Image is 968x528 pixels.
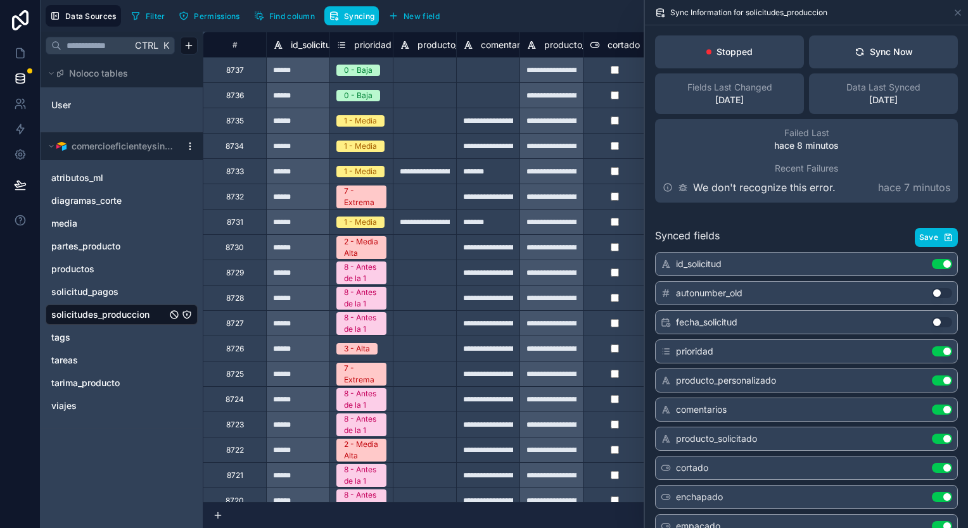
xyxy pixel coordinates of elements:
[344,11,374,21] span: Syncing
[226,420,244,430] div: 8723
[51,240,120,253] span: partes_producto
[226,394,244,405] div: 8724
[676,316,737,329] span: fecha_solicitud
[51,286,118,298] span: solicitud_pagos
[194,11,239,21] span: Permissions
[544,39,625,51] span: producto_solicitado
[226,192,244,202] div: 8732
[46,396,198,416] div: viajes
[344,388,379,411] div: 8 - Antes de la 1
[46,137,180,155] button: Airtable Logocomercioeficienteysingular
[46,5,121,27] button: Data Sources
[354,39,392,51] span: prioridad
[51,172,167,184] a: atributos_ml
[51,194,122,207] span: diagramas_corte
[51,399,167,412] a: viajes
[676,258,722,270] span: id_solicitud
[51,399,77,412] span: viajes
[344,90,373,101] div: 0 - Baja
[417,39,518,51] span: producto_personalizado
[226,65,244,75] div: 8737
[51,331,70,344] span: tags
[226,116,244,126] div: 8735
[846,81,920,94] span: Data Last Synced
[344,489,379,512] div: 8 - Antes de la 1
[51,263,167,275] a: productos
[250,6,319,25] button: Find column
[676,403,727,416] span: comentarios
[51,99,154,111] a: User
[46,168,198,188] div: atributos_ml
[51,194,167,207] a: diagramas_corte
[46,191,198,211] div: diagramas_corte
[46,213,198,234] div: media
[46,373,198,393] div: tarima_producto
[56,141,67,151] img: Airtable Logo
[919,232,938,242] span: Save
[676,287,742,299] span: autonumber_old
[46,259,198,279] div: productos
[51,377,120,389] span: tarima_producto
[51,377,167,389] a: tarima_producto
[46,95,198,115] div: User
[46,350,198,370] div: tareas
[404,11,440,21] span: New field
[715,94,744,106] p: [DATE]
[291,39,336,51] span: id_solicitud
[344,115,377,127] div: 1 - Media
[146,11,165,21] span: Filter
[784,127,829,139] span: Failed Last
[344,236,379,259] div: 2 - Media Alta
[878,180,950,195] p: hace 7 minutos
[51,354,167,367] a: tareas
[687,81,772,94] span: Fields Last Changed
[344,166,377,177] div: 1 - Media
[344,343,370,355] div: 3 - Alta
[226,141,244,151] div: 8734
[46,305,198,325] div: solicitudes_produccion
[655,228,720,247] span: Synced fields
[226,268,244,278] div: 8729
[51,99,71,111] span: User
[915,228,958,247] button: Save
[46,236,198,256] div: partes_producto
[774,139,839,152] p: hace 8 minutos
[226,167,244,177] div: 8733
[174,6,244,25] button: Permissions
[51,217,77,230] span: media
[51,286,167,298] a: solicitud_pagos
[676,345,713,358] span: prioridad
[344,65,373,76] div: 0 - Baja
[51,240,167,253] a: partes_producto
[51,263,94,275] span: productos
[65,11,117,21] span: Data Sources
[162,41,170,50] span: K
[51,217,167,230] a: media
[344,413,379,436] div: 8 - Antes de la 1
[174,6,249,25] a: Permissions
[226,242,244,253] div: 8730
[716,46,753,58] p: Stopped
[46,327,198,348] div: tags
[324,6,384,25] a: Syncing
[676,374,776,387] span: producto_personalizado
[344,363,379,386] div: 7 - Extrema
[869,94,898,106] p: [DATE]
[134,37,160,53] span: Ctrl
[608,39,640,51] span: cortado
[213,40,257,49] div: #
[227,470,243,481] div: 8721
[324,6,379,25] button: Syncing
[226,91,244,101] div: 8736
[226,293,244,303] div: 8728
[775,162,838,175] span: Recent Failures
[344,185,379,208] div: 7 - Extrema
[676,462,708,474] span: cortado
[344,464,379,487] div: 8 - Antes de la 1
[51,354,78,367] span: tareas
[226,369,244,379] div: 8725
[46,65,190,82] button: Noloco tables
[344,312,379,335] div: 8 - Antes de la 1
[126,6,170,25] button: Filter
[51,172,103,184] span: atributos_ml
